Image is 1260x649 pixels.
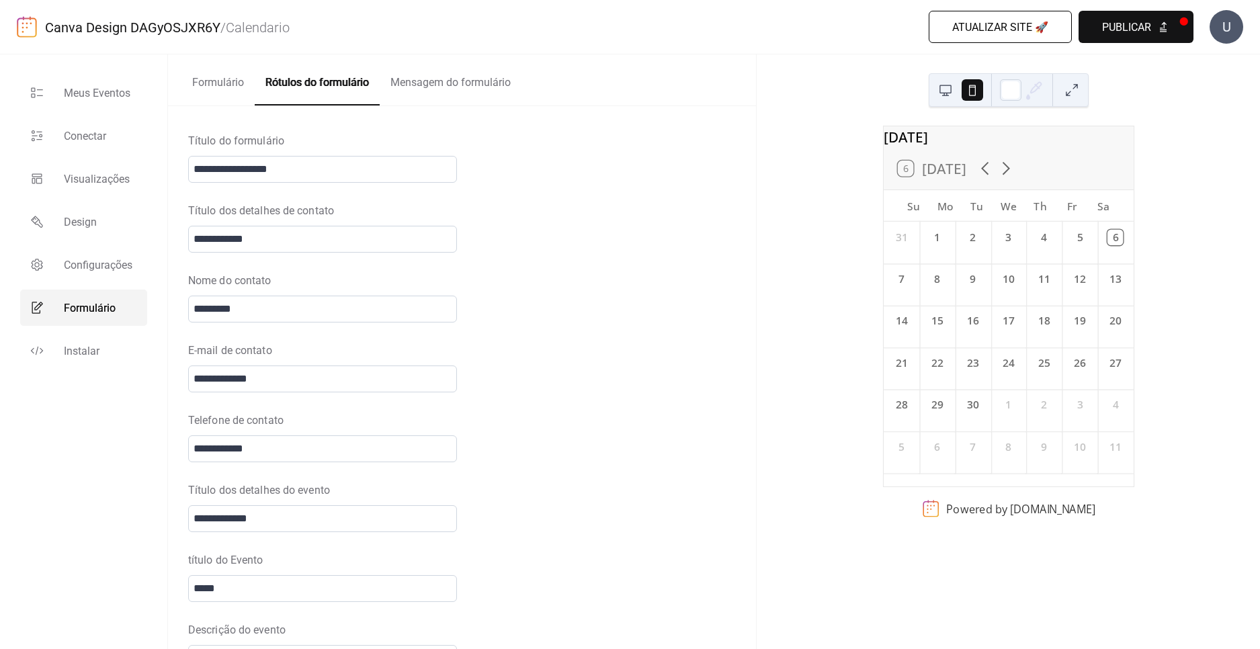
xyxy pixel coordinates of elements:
[20,247,147,283] a: Configurações
[188,622,454,638] div: Descrição do evento
[188,552,454,568] div: título do Evento
[1001,271,1016,287] div: 10
[1087,190,1119,222] div: Sa
[1001,439,1016,455] div: 8
[929,314,945,329] div: 15
[188,482,454,499] div: Título dos detalhes do evento
[1072,314,1087,329] div: 19
[226,19,290,36] b: Calendario
[380,54,521,104] button: Mensagem do formulário
[965,355,980,371] div: 23
[64,214,97,230] span: Design
[929,11,1072,43] button: Atualizar site 🚀
[1107,271,1123,287] div: 13
[1036,439,1052,455] div: 9
[1102,19,1151,36] span: Publicar
[1107,314,1123,329] div: 20
[188,413,454,429] div: Telefone de contato
[20,333,147,369] a: Instalar
[1072,397,1087,413] div: 3
[1001,355,1016,371] div: 24
[1072,230,1087,245] div: 5
[1072,271,1087,287] div: 12
[929,439,945,455] div: 6
[20,204,147,240] a: Design
[952,19,1048,36] span: Atualizar site 🚀
[1036,397,1052,413] div: 2
[929,397,945,413] div: 29
[1009,501,1095,516] a: [DOMAIN_NAME]
[965,439,980,455] div: 7
[20,290,147,326] a: Formulário
[1107,397,1123,413] div: 4
[64,343,99,359] span: Instalar
[188,133,454,149] div: Título do formulário
[1036,355,1052,371] div: 25
[1210,10,1243,44] div: U
[893,397,909,413] div: 28
[929,355,945,371] div: 22
[946,501,1095,516] div: Powered by
[1036,230,1052,245] div: 4
[220,19,226,36] b: /
[1072,439,1087,455] div: 10
[893,271,909,287] div: 7
[64,85,130,101] span: Meus Eventos
[929,190,961,222] div: Mo
[893,314,909,329] div: 14
[893,355,909,371] div: 21
[965,271,980,287] div: 9
[1001,314,1016,329] div: 17
[188,203,454,219] div: Título dos detalhes de contato
[993,190,1024,222] div: We
[188,343,454,359] div: E-mail de contato
[884,126,1134,147] div: [DATE]
[961,190,993,222] div: Tu
[64,300,116,316] span: Formulário
[965,230,980,245] div: 2
[965,314,980,329] div: 16
[1107,355,1123,371] div: 27
[1036,314,1052,329] div: 18
[893,230,909,245] div: 31
[1001,397,1016,413] div: 1
[64,128,106,144] span: Conectar
[897,190,929,222] div: Su
[1001,230,1016,245] div: 3
[1079,11,1193,43] button: Publicar
[20,75,147,111] a: Meus Eventos
[64,257,132,273] span: Configurações
[20,118,147,154] a: Conectar
[1107,230,1123,245] div: 6
[1107,439,1123,455] div: 11
[1056,190,1087,222] div: Fr
[965,397,980,413] div: 30
[255,54,380,105] button: Rótulos do formulário
[1024,190,1056,222] div: Th
[45,19,220,36] a: Canva Design DAGyOSJXR6Y
[1036,271,1052,287] div: 11
[929,271,945,287] div: 8
[188,273,454,289] div: Nome do contato
[20,161,147,197] a: Visualizações
[64,171,130,187] span: Visualizações
[17,16,37,38] img: logo
[893,439,909,455] div: 5
[181,54,255,104] button: Formulário
[929,230,945,245] div: 1
[1072,355,1087,371] div: 26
